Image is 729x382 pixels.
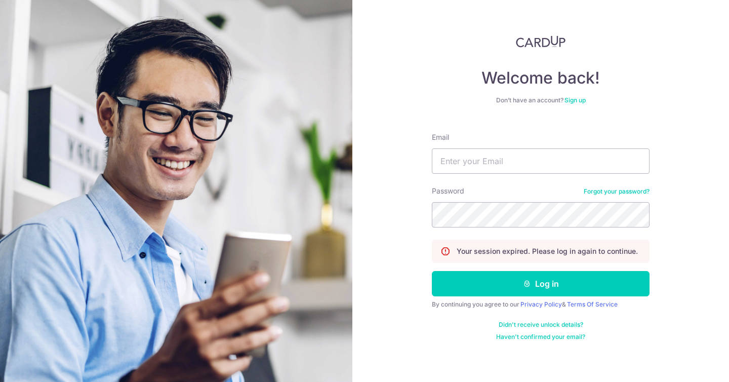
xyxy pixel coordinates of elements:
[432,96,650,104] div: Don’t have an account?
[432,148,650,174] input: Enter your Email
[516,35,565,48] img: CardUp Logo
[432,132,449,142] label: Email
[520,300,562,308] a: Privacy Policy
[432,271,650,296] button: Log in
[496,333,585,341] a: Haven't confirmed your email?
[432,68,650,88] h4: Welcome back!
[432,186,464,196] label: Password
[432,300,650,309] div: By continuing you agree to our &
[457,246,638,256] p: Your session expired. Please log in again to continue.
[499,321,583,329] a: Didn't receive unlock details?
[584,187,650,196] a: Forgot your password?
[564,96,586,104] a: Sign up
[567,300,618,308] a: Terms Of Service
